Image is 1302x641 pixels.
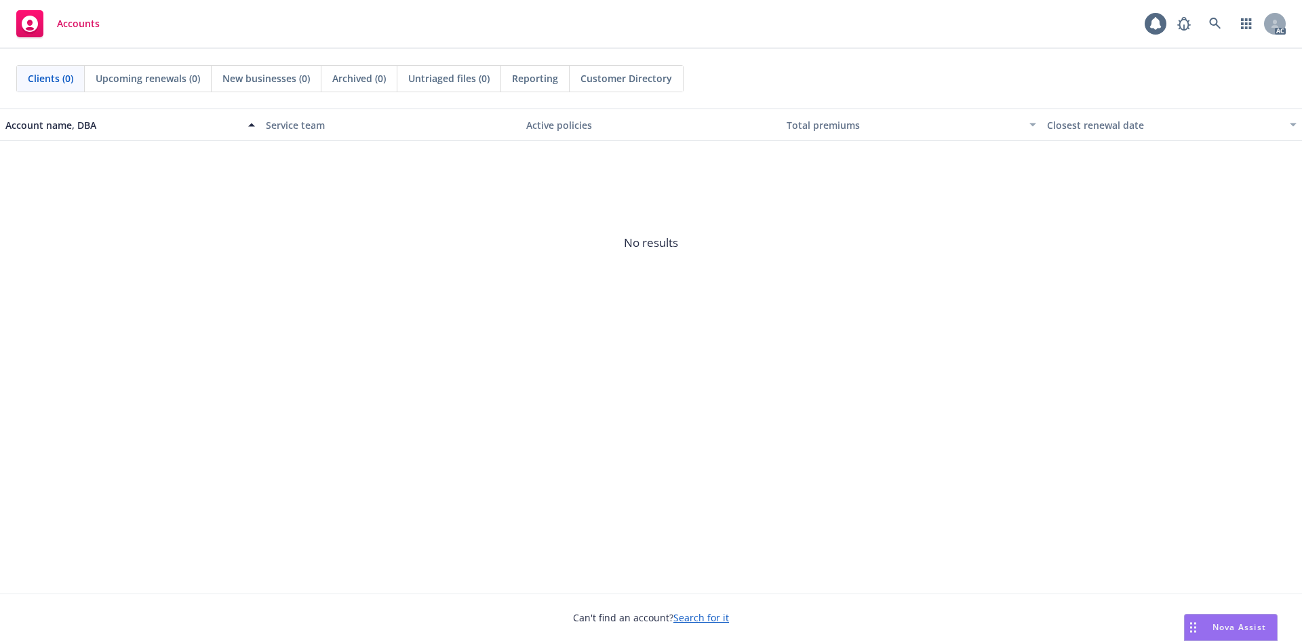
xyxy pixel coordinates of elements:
span: Customer Directory [580,71,672,85]
div: Drag to move [1185,615,1202,640]
a: Search for it [673,611,729,624]
span: Upcoming renewals (0) [96,71,200,85]
button: Service team [260,109,521,141]
div: Account name, DBA [5,118,240,132]
span: Archived (0) [332,71,386,85]
button: Total premiums [781,109,1042,141]
button: Active policies [521,109,781,141]
a: Report a Bug [1170,10,1198,37]
a: Accounts [11,5,105,43]
a: Switch app [1233,10,1260,37]
span: Clients (0) [28,71,73,85]
span: Untriaged files (0) [408,71,490,85]
span: Accounts [57,18,100,29]
div: Total premiums [787,118,1021,132]
button: Closest renewal date [1042,109,1302,141]
span: Nova Assist [1212,621,1266,633]
div: Closest renewal date [1047,118,1282,132]
span: Reporting [512,71,558,85]
a: Search [1202,10,1229,37]
div: Service team [266,118,515,132]
span: Can't find an account? [573,610,729,625]
span: New businesses (0) [222,71,310,85]
button: Nova Assist [1184,614,1278,641]
div: Active policies [526,118,776,132]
